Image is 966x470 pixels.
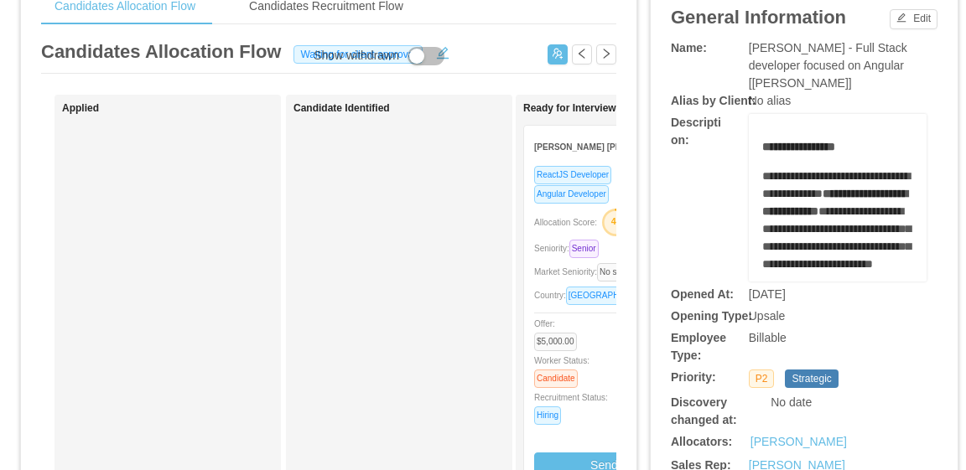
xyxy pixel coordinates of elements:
span: Strategic [785,369,838,388]
span: No date [771,395,812,409]
b: Employee Type: [671,331,726,362]
span: Billable [749,331,787,344]
b: Description: [671,116,721,147]
a: [PERSON_NAME] [750,433,847,451]
span: Hiring [534,406,561,425]
div: rdw-wrapper [749,114,927,281]
span: No alias [749,94,792,107]
b: Opening Type: [671,309,752,323]
b: Discovery changed at: [671,395,737,426]
span: [DATE] [749,287,786,301]
span: ReactJS Developer [534,166,611,184]
span: Senior [569,240,599,258]
b: Priority: [671,370,716,384]
h1: Candidate Identified [293,102,528,115]
article: Candidates Allocation Flow [41,38,281,65]
span: Worker Status: [534,356,589,383]
article: General Information [671,3,846,31]
span: Seniority: [534,244,605,253]
span: Candidate [534,369,578,388]
span: Angular Developer [534,185,609,204]
b: Alias by Client: [671,94,756,107]
span: P2 [749,369,775,388]
span: Waiting for client approval [293,45,423,64]
span: [GEOGRAPHIC_DATA] [566,287,658,305]
span: Allocation Score: [534,218,597,227]
button: icon: editEdit [890,9,937,29]
b: Allocators: [671,435,732,448]
div: rdw-editor [762,138,914,306]
span: [PERSON_NAME] - Full Stack developer focused on Angular [[PERSON_NAME]] [749,41,907,90]
b: Name: [671,41,707,54]
span: No seniority [597,263,647,281]
div: Show withdrawn [314,47,399,65]
button: icon: usergroup-add [548,44,568,65]
span: Upsale [749,309,786,323]
button: 44 [597,208,631,235]
span: Offer: [534,319,584,346]
span: Recruitment Status: [534,393,608,420]
span: $5,000.00 [534,333,577,351]
h1: Applied [62,102,297,115]
button: icon: left [572,44,592,65]
strong: [PERSON_NAME] [PERSON_NAME] [534,139,678,152]
span: Market Seniority: [534,267,653,276]
text: 44 [611,216,621,226]
span: Country: [534,291,665,300]
button: icon: right [596,44,616,65]
button: icon: edit [429,43,456,59]
b: Opened At: [671,287,734,301]
h1: Ready for Interview [523,102,758,115]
